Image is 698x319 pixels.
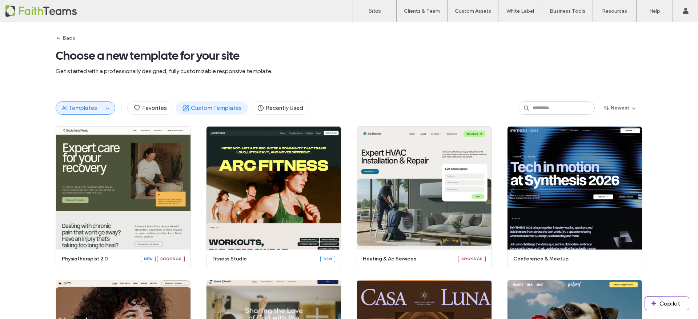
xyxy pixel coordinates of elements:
[404,8,440,14] label: Clients & Team
[458,256,486,262] div: bookings
[56,32,75,44] button: Back
[320,256,335,262] div: New
[62,255,136,263] span: physiotherapist 2.0
[602,8,627,14] label: Resources
[182,104,242,112] span: Custom Templates
[598,102,642,114] button: Newest
[513,255,632,263] span: conference & meetup
[645,297,689,310] button: Copilot
[141,256,156,262] div: New
[17,5,32,12] span: Help
[212,255,316,263] span: fitness studio
[257,104,303,112] span: Recently Used
[369,8,381,14] label: Sites
[56,102,103,114] button: All Templates
[506,8,534,14] label: White Label
[251,101,309,115] button: Recently Used
[363,255,454,263] span: heating & ac services
[62,104,97,111] span: All Templates
[550,8,585,14] label: Business Tools
[455,8,491,14] label: Custom Assets
[56,48,642,63] span: Choose a new template for your site
[157,256,185,262] div: bookings
[133,104,167,112] span: Favorites
[56,67,642,75] span: Get started with a professionally designed, fully customizable responsive template.
[649,8,660,14] label: Help
[127,101,173,115] button: Favorites
[176,101,248,115] button: Custom Templates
